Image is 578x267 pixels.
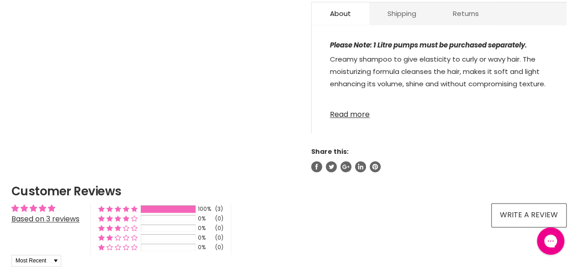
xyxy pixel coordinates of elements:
[369,2,435,25] a: Shipping
[330,54,546,89] span: Creamy shampoo to give elasticity to curly or wavy hair. The moisturizing formula cleanses the ha...
[198,205,212,213] div: 100%
[311,147,567,172] aside: Share this:
[330,105,548,119] a: Read more
[215,205,223,213] div: (3)
[491,203,567,227] a: Write a review
[11,203,80,214] div: Average rating is 5.00 stars
[435,2,497,25] a: Returns
[98,205,138,213] div: 100% (3) reviews with 5 star rating
[11,255,61,267] select: Sort dropdown
[330,92,548,118] p: Available in 75ml, 250ml and 1 Litre.
[11,183,567,199] h2: Customer Reviews
[532,224,569,258] iframe: Gorgias live chat messenger
[330,40,527,50] strong: Please Note: 1 Litre pumps must be purchased separately.
[312,2,369,25] a: About
[311,147,349,156] span: Share this:
[11,214,80,224] a: Based on 3 reviews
